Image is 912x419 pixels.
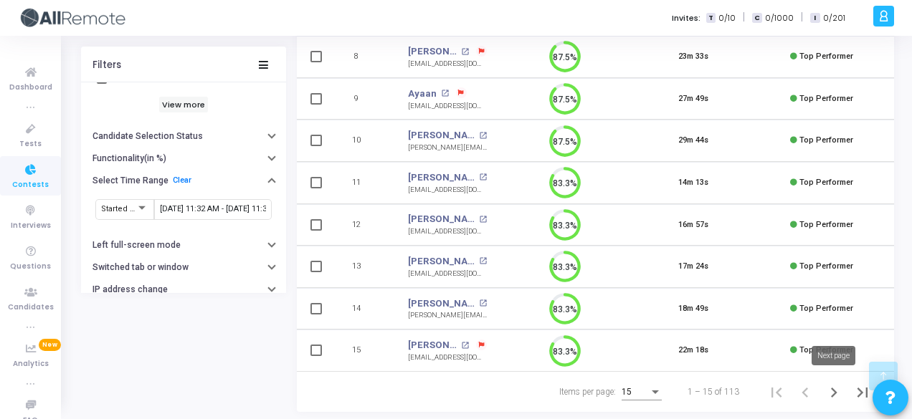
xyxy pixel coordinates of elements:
[408,128,475,143] a: [PERSON_NAME]
[622,387,632,397] span: 15
[810,13,820,24] span: I
[81,279,286,301] button: IP address change
[799,220,853,229] span: Top Performer
[461,342,469,350] mat-icon: open_in_new
[92,131,203,142] h6: Candidate Selection Status
[678,93,708,105] div: 27m 49s
[479,132,487,140] mat-icon: open_in_new
[333,162,394,204] td: 11
[9,82,52,94] span: Dashboard
[8,302,54,314] span: Candidates
[81,256,286,279] button: Switched tab or window
[799,261,853,271] span: Top Performer
[81,169,286,191] button: Select Time RangeClear
[13,358,49,370] span: Analytics
[408,185,487,196] div: [EMAIL_ADDRESS][DOMAIN_NAME]
[678,219,708,231] div: 16m 57s
[92,240,181,251] h6: Left full-screen mode
[408,87,437,101] a: Ayaan
[622,387,662,398] mat-select: Items per page:
[799,94,853,103] span: Top Performer
[812,346,855,365] div: Next page
[678,135,708,147] div: 29m 44s
[799,345,853,355] span: Top Performer
[408,269,487,279] div: [EMAIL_ADDRESS][DOMAIN_NAME]
[81,125,286,148] button: Candidate Selection Status
[752,13,761,24] span: C
[479,257,487,265] mat-icon: open_in_new
[92,284,168,295] h6: IP address change
[333,288,394,330] td: 14
[92,153,166,164] h6: Functionality(in %)
[10,261,51,273] span: Questions
[92,59,121,71] div: Filters
[559,385,616,398] div: Items per page:
[801,10,803,25] span: |
[678,345,708,357] div: 22m 18s
[333,246,394,288] td: 13
[688,385,739,398] div: 1 – 15 of 113
[848,377,877,406] button: Last page
[678,51,708,63] div: 23m 33s
[408,44,457,59] a: [PERSON_NAME]
[408,226,487,237] div: [EMAIL_ADDRESS][DOMAIN_NAME]
[101,204,137,213] span: Started At
[39,339,61,351] span: New
[718,12,736,24] span: 0/10
[479,173,487,181] mat-icon: open_in_new
[799,178,853,187] span: Top Performer
[672,12,700,24] label: Invites:
[799,135,853,145] span: Top Performer
[706,13,716,24] span: T
[408,297,475,311] a: [PERSON_NAME].jais19
[479,299,487,307] mat-icon: open_in_new
[408,170,475,185] a: [PERSON_NAME]
[479,216,487,223] mat-icon: open_in_new
[408,101,487,112] div: [EMAIL_ADDRESS][DOMAIN_NAME]
[820,377,848,406] button: Next page
[678,303,708,315] div: 18m 49s
[408,212,475,226] a: [PERSON_NAME]
[791,377,820,406] button: Previous page
[92,262,189,273] h6: Switched tab or window
[333,204,394,246] td: 12
[159,97,209,112] h6: View more
[765,12,794,24] span: 0/1000
[19,138,42,150] span: Tests
[441,90,449,97] mat-icon: open_in_new
[12,179,49,191] span: Contests
[333,36,394,78] td: 8
[799,52,853,61] span: Top Performer
[408,143,487,153] div: [PERSON_NAME][EMAIL_ADDRESS][DOMAIN_NAME]
[408,59,487,69] div: [EMAIL_ADDRESS][DOMAIN_NAME]
[408,310,487,321] div: [PERSON_NAME][EMAIL_ADDRESS][DOMAIN_NAME]
[408,338,457,352] a: [PERSON_NAME]
[92,175,168,186] h6: Select Time Range
[160,205,266,213] input: From Date ~ To Date
[762,377,791,406] button: First page
[11,220,51,232] span: Interviews
[333,78,394,120] td: 9
[743,10,745,25] span: |
[408,352,487,363] div: [EMAIL_ADDRESS][DOMAIN_NAME]
[81,234,286,256] button: Left full-screen mode
[678,177,708,189] div: 14m 13s
[678,261,708,273] div: 17m 24s
[461,48,469,56] mat-icon: open_in_new
[333,120,394,162] td: 10
[823,12,845,24] span: 0/201
[333,329,394,372] td: 15
[799,304,853,313] span: Top Performer
[81,148,286,170] button: Functionality(in %)
[18,4,125,32] img: logo
[408,254,475,269] a: [PERSON_NAME]
[173,175,191,185] a: Clear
